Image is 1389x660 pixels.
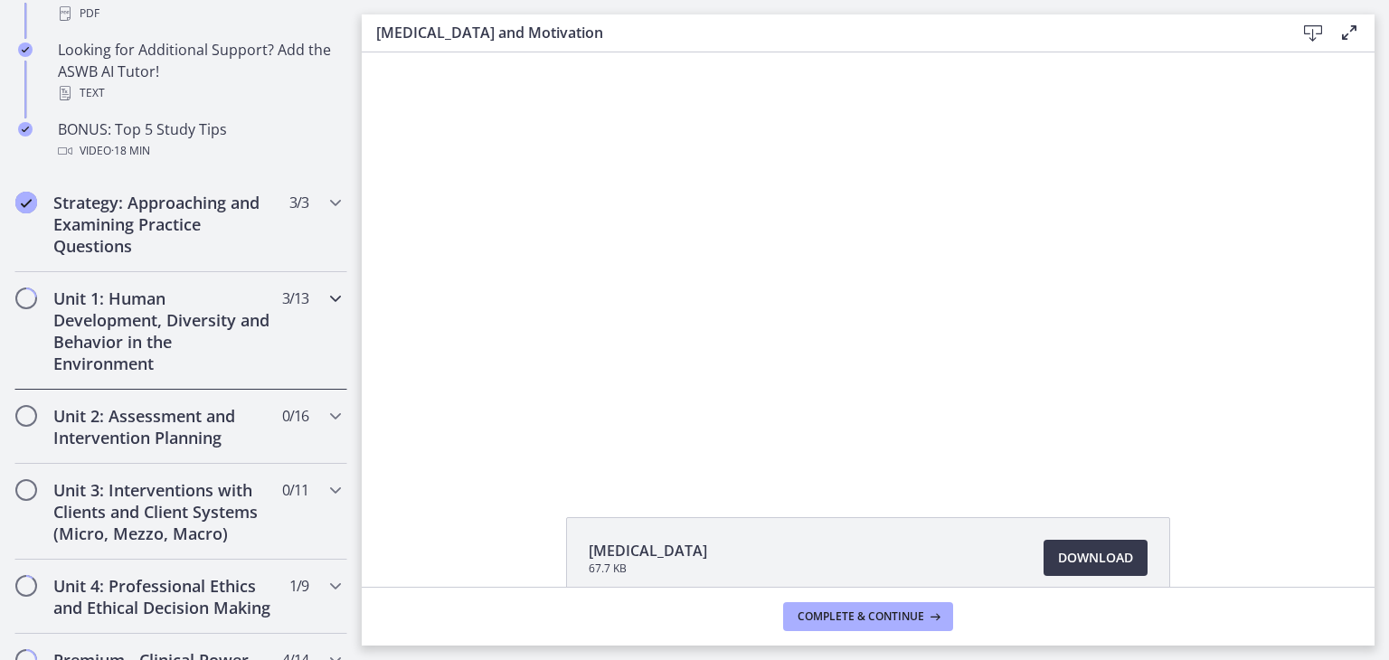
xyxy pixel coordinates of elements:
i: Completed [15,192,37,213]
div: PDF [58,3,340,24]
i: Completed [18,122,33,137]
h2: Unit 2: Assessment and Intervention Planning [53,405,274,448]
div: BONUS: Top 5 Study Tips [58,118,340,162]
span: 1 / 9 [289,575,308,597]
h2: Unit 3: Interventions with Clients and Client Systems (Micro, Mezzo, Macro) [53,479,274,544]
span: Download [1058,547,1133,569]
button: Complete & continue [783,602,953,631]
div: Looking for Additional Support? Add the ASWB AI Tutor! [58,39,340,104]
a: Download [1044,540,1148,576]
i: Completed [18,42,33,57]
span: 0 / 11 [282,479,308,501]
span: Complete & continue [798,609,924,624]
iframe: Video Lesson [362,52,1375,476]
div: Text [58,82,340,104]
h2: Unit 4: Professional Ethics and Ethical Decision Making [53,575,274,618]
span: [MEDICAL_DATA] [589,540,707,561]
div: Video [58,140,340,162]
span: 67.7 KB [589,561,707,576]
span: 0 / 16 [282,405,308,427]
h3: [MEDICAL_DATA] and Motivation [376,22,1266,43]
h2: Strategy: Approaching and Examining Practice Questions [53,192,274,257]
span: 3 / 3 [289,192,308,213]
h2: Unit 1: Human Development, Diversity and Behavior in the Environment [53,288,274,374]
span: 3 / 13 [282,288,308,309]
span: · 18 min [111,140,150,162]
